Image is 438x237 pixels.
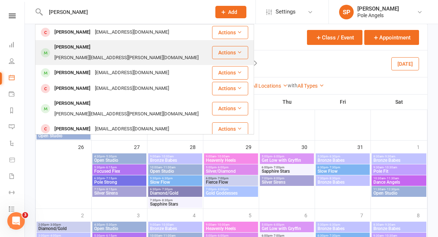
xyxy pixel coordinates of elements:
span: Slow Flow [317,169,368,173]
iframe: Intercom live chat [7,212,25,230]
div: 8 [417,209,427,221]
span: - 10:00am [216,223,230,226]
span: Add [228,9,237,15]
span: 5:00pm [261,155,312,158]
span: - 10:00am [160,155,174,158]
span: - 6:15pm [105,166,117,169]
span: Diamond/Gold [38,226,89,231]
th: Sat [371,94,427,110]
button: Actions [212,82,248,95]
span: 11:30am [373,188,425,191]
span: 9:00am [205,223,257,226]
button: Class / Event [307,30,362,45]
button: Actions [212,46,248,59]
span: - 8:15pm [105,188,117,191]
div: [PERSON_NAME] [52,83,93,94]
span: - 10:30am [384,166,397,169]
span: 7:30pm [317,177,368,180]
span: - 6:30pm [328,155,340,158]
span: - 9:30am [384,155,395,158]
span: 9:00am [150,155,201,158]
span: 8:30am [373,155,425,158]
span: Heavenly Heels [205,158,257,163]
span: Slow Flow [150,180,201,184]
div: [PERSON_NAME][EMAIL_ADDRESS][PERSON_NAME][DOMAIN_NAME] [52,53,201,63]
span: - 7:15pm [105,177,117,180]
div: [EMAIL_ADDRESS][DOMAIN_NAME] [93,124,171,134]
span: - 5:30pm [105,155,117,158]
span: 5:30pm [150,177,201,180]
span: Open Studio [150,169,201,173]
span: - 7:30pm [328,166,340,169]
span: 6:30pm [94,177,145,180]
a: All Locations [252,83,288,89]
span: Bronze Babes [317,180,368,184]
div: 3 [137,209,147,221]
button: Actions [212,102,248,115]
span: 10:00am [150,166,201,169]
span: 5:00pm [205,166,257,169]
div: 7 [360,209,370,221]
span: Dance Angels [373,180,425,184]
span: Gold Goddesses [205,191,257,195]
span: Settings [276,4,296,20]
div: [PERSON_NAME] [52,68,93,78]
span: Open Studio [94,226,145,231]
div: [EMAIL_ADDRESS][DOMAIN_NAME] [93,27,171,38]
div: 26 [78,141,91,153]
span: - 9:30am [384,223,395,226]
span: 9:00am [205,155,257,158]
div: 6 [304,209,315,221]
span: Bronze Babes [373,158,425,163]
div: [PERSON_NAME] [52,42,93,53]
div: SP [339,5,354,19]
span: 9:30am [373,166,425,169]
span: 5:00pm [261,223,312,226]
div: 30 [301,141,315,153]
span: - 8:00pm [272,177,284,180]
span: Pole Strong [94,180,145,184]
div: [PERSON_NAME][EMAIL_ADDRESS][PERSON_NAME][DOMAIN_NAME] [52,109,201,119]
a: Payments [9,87,25,103]
div: 29 [246,141,259,153]
div: 4 [193,209,203,221]
div: 27 [134,141,147,153]
span: Heavenly Heels [205,226,257,231]
div: 5 [249,209,259,221]
span: - 5:30pm [105,223,117,226]
span: - 12:30pm [385,188,399,191]
a: Calendar [9,70,25,87]
span: - 6:30pm [328,223,340,226]
a: Reports [9,103,25,119]
span: - 11:00am [162,166,176,169]
span: Bronze Babes [150,226,201,231]
div: [PERSON_NAME] [52,27,93,38]
span: Silver/Diamond [205,169,257,173]
span: - 3:00pm [49,223,61,226]
button: Actions [212,66,248,79]
span: Bronze Babes [317,226,368,231]
span: Bronze Babes [373,226,425,231]
span: - 8:30pm [328,177,340,180]
span: 8:30am [373,223,425,226]
div: [EMAIL_ADDRESS][DOMAIN_NAME] [93,83,171,94]
span: - 10:00am [216,155,230,158]
span: - 6:00pm [216,166,228,169]
span: Silver Sirens [94,191,145,195]
span: - 6:30pm [161,177,173,180]
span: Sapphire Stars [150,202,201,206]
button: Actions [212,26,248,39]
span: 7:15pm [94,188,145,191]
span: - 7:00pm [272,166,284,169]
strong: with [288,83,297,88]
span: - 8:00pm [216,188,228,191]
div: 1 [417,141,427,153]
span: Sapphire Stars [261,169,312,173]
span: 5:30pm [94,166,145,169]
span: 6:00pm [205,177,257,180]
button: Actions [212,122,248,135]
a: Dashboard [9,37,25,54]
span: 7:00pm [205,188,257,191]
span: - 6:00pm [272,155,284,158]
div: 28 [190,141,203,153]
